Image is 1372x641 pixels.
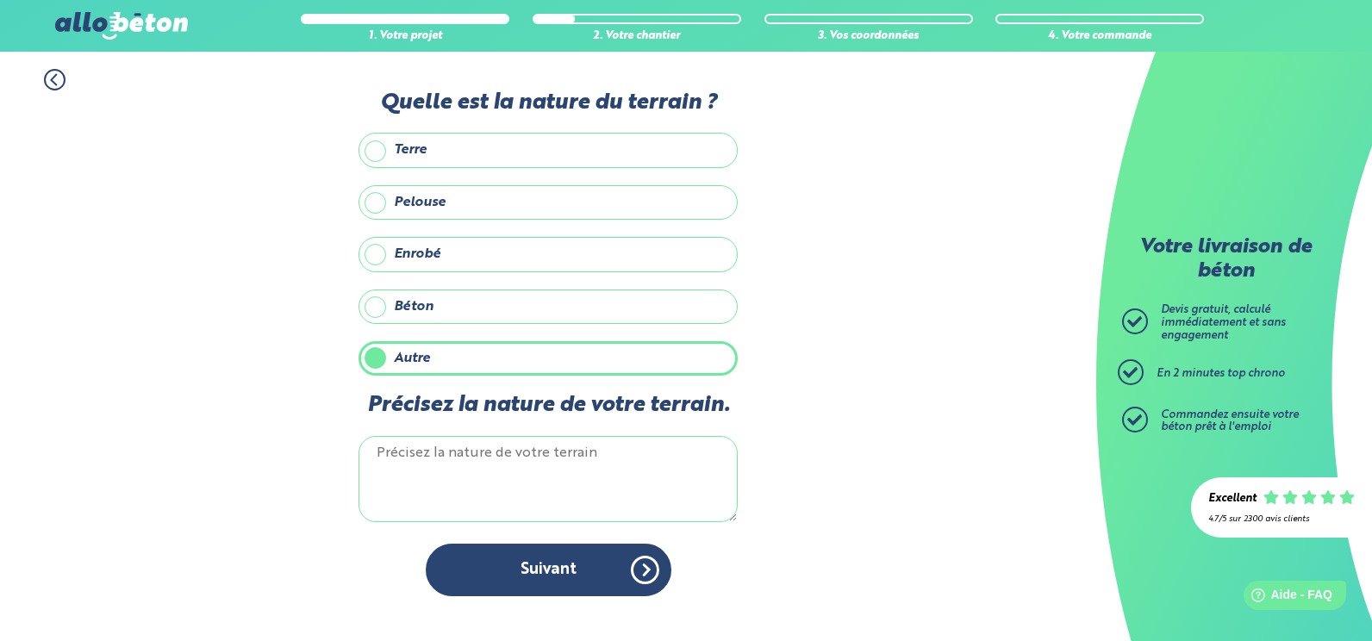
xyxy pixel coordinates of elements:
[533,30,741,43] div: 2. Votre chantier
[359,393,738,418] label: Précisez la nature de votre terrain.
[359,90,738,115] label: Quelle est la nature du terrain ?
[359,237,738,271] label: Enrobé
[359,185,738,220] label: Pelouse
[359,341,738,376] label: Autre
[55,12,188,40] img: allobéton
[359,289,738,324] label: Béton
[359,133,738,167] label: Terre
[764,30,973,43] div: 3. Vos coordonnées
[301,30,509,43] div: 1. Votre projet
[995,30,1204,43] div: 4. Votre commande
[1219,574,1353,622] iframe: Help widget launcher
[426,544,671,596] button: Suivant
